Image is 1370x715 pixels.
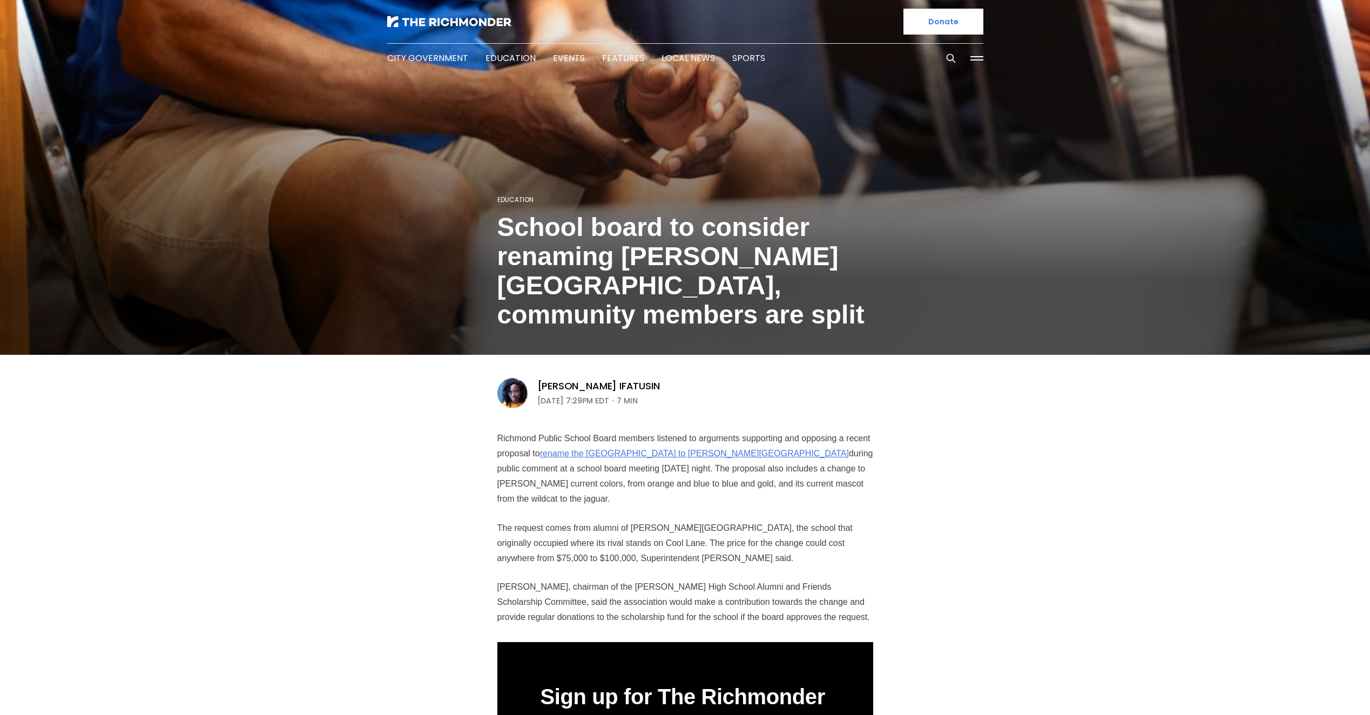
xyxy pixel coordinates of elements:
[602,52,644,64] a: Features
[485,52,536,64] a: Education
[497,166,534,175] a: Education
[1100,662,1370,715] iframe: portal-trigger
[387,52,468,64] a: City Government
[497,184,873,329] h1: School board to consider renaming [PERSON_NAME][GEOGRAPHIC_DATA], community members are split
[497,579,873,640] p: [PERSON_NAME], chairman of the [PERSON_NAME] High School Alumni and Friends Scholarship Committee...
[537,380,660,393] a: [PERSON_NAME] Ifatusin
[497,378,528,408] img: Victoria A. Ifatusin
[497,521,873,566] p: The request comes from alumni of [PERSON_NAME][GEOGRAPHIC_DATA], the school that originally occup...
[537,394,609,407] time: [DATE] 7:29PM EDT
[903,9,983,35] a: Donate
[497,448,781,474] a: rename the [GEOGRAPHIC_DATA] to [PERSON_NAME][GEOGRAPHIC_DATA]
[732,52,765,64] a: Sports
[553,52,585,64] a: Events
[943,50,959,66] button: Search this site
[662,52,715,64] a: Local News
[387,16,511,27] img: The Richmonder
[617,394,638,407] span: 7 min
[497,431,873,507] p: Richmond Public School Board members listened to arguments supporting and opposing a recent propo...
